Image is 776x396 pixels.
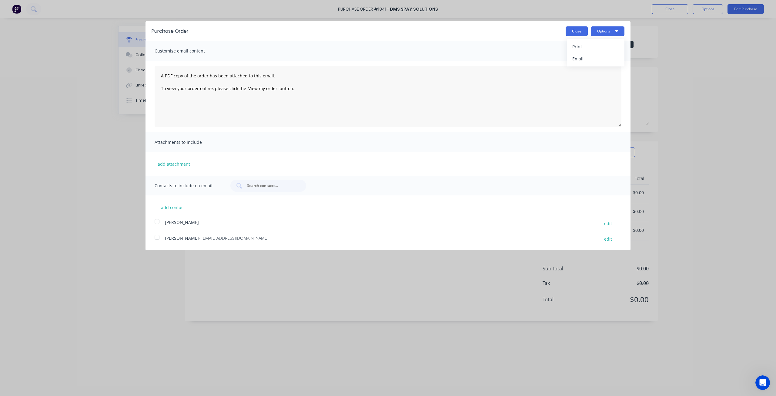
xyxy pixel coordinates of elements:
[591,26,624,36] button: Options
[152,28,189,35] div: Purchase Order
[165,235,199,241] span: [PERSON_NAME]
[572,54,619,63] div: Email
[155,138,221,147] span: Attachments to include
[199,235,268,241] span: - [EMAIL_ADDRESS][DOMAIN_NAME]
[600,235,616,243] button: edit
[155,47,221,55] span: Customise email content
[572,42,619,51] div: Print
[755,375,770,390] iframe: Intercom live chat
[155,66,621,127] textarea: A PDF copy of the order has been attached to this email. To view your order online, please click ...
[600,219,616,227] button: edit
[165,219,199,225] span: [PERSON_NAME]
[155,181,221,190] span: Contacts to include on email
[567,41,624,53] button: Print
[246,183,297,189] input: Search contacts...
[155,203,191,212] button: add contact
[155,159,193,168] button: add attachment
[566,26,588,36] button: Close
[567,53,624,65] button: Email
